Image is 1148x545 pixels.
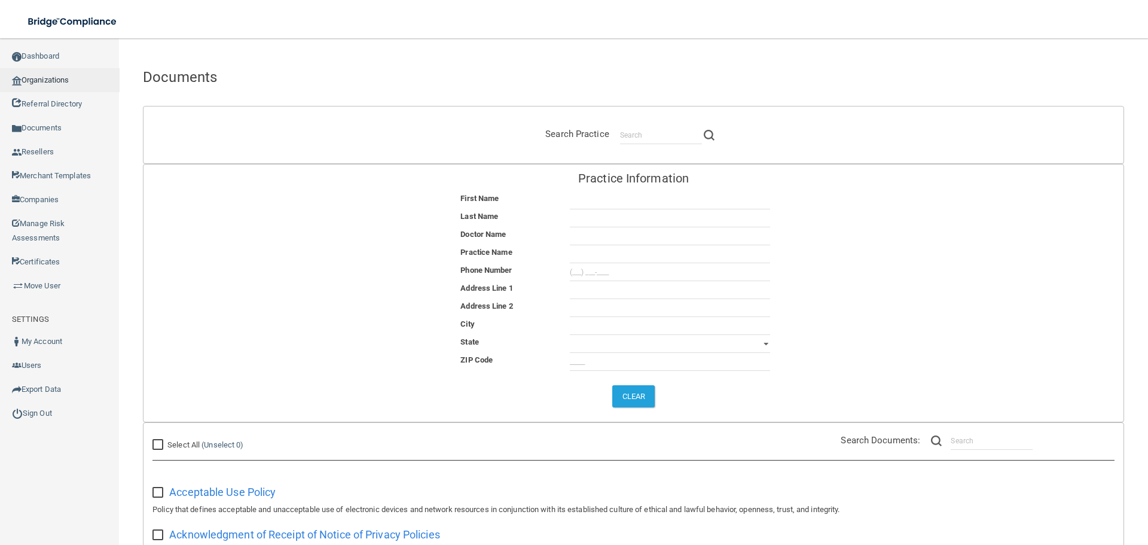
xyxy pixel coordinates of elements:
img: organization-icon.f8decf85.png [12,76,22,86]
b: First Name [460,194,499,203]
span: Acknowledgment of Receipt of Notice of Privacy Policies [169,528,440,541]
h5: Practice Information [416,172,852,185]
img: ic-search.3b580494.png [704,130,715,141]
img: ic_user_dark.df1a06c3.png [12,337,22,346]
input: _____ [570,353,770,371]
b: City [460,319,474,328]
input: (___) ___-____ [570,263,770,281]
b: Last Name [460,212,498,221]
b: Doctor Name [460,230,506,239]
b: Practice Name [460,248,512,257]
b: State [460,337,479,346]
b: ZIP Code [460,355,493,364]
img: briefcase.64adab9b.png [12,280,24,292]
img: ic-search.3b580494.png [931,436,942,446]
img: icon-users.e205127d.png [12,361,22,370]
span: Select All [167,440,200,449]
p: Policy that defines acceptable and unacceptable use of electronic devices and network resources i... [152,503,1115,517]
span: Search Practice [545,129,609,139]
a: (Unselect 0) [201,440,243,449]
img: ic_dashboard_dark.d01f4a41.png [12,52,22,62]
input: Select All (Unselect 0) [152,440,166,450]
img: bridge_compliance_login_screen.278c3ca4.svg [18,10,128,34]
input: Search [620,126,702,144]
span: Search Documents: [841,435,920,446]
img: icon-export.b9366987.png [12,385,22,394]
label: SETTINGS [12,312,49,327]
img: ic_reseller.de258add.png [12,148,22,157]
b: Address Line 2 [460,302,512,310]
h4: Documents [143,69,1124,85]
b: Phone Number [460,266,512,275]
img: icon-documents.8dae5593.png [12,124,22,133]
img: ic_power_dark.7ecde6b1.png [12,408,23,419]
b: Address Line 1 [460,284,512,293]
input: Search [951,432,1033,450]
span: Acceptable Use Policy [169,486,276,498]
button: CLEAR [612,385,655,407]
